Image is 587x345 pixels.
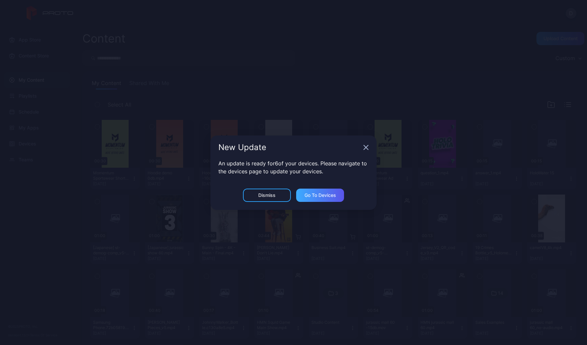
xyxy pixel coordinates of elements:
[218,143,361,151] div: New Update
[258,193,276,198] div: Dismiss
[218,159,369,175] p: An update is ready for 6 of your devices. Please navigate to the devices page to update your devi...
[304,193,336,198] div: Go to devices
[243,189,291,202] button: Dismiss
[296,189,344,202] button: Go to devices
